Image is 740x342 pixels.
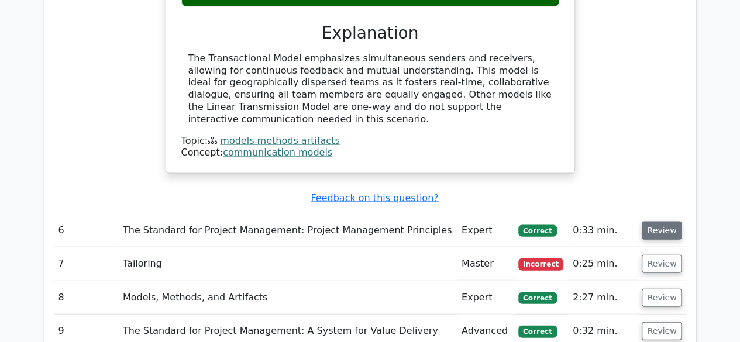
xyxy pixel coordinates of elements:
[568,281,637,315] td: 2:27 min.
[181,135,559,147] div: Topic:
[188,23,552,43] h3: Explanation
[181,147,559,159] div: Concept:
[518,292,556,304] span: Correct
[642,255,682,273] button: Review
[188,53,552,126] div: The Transactional Model emphasizes simultaneous senders and receivers, allowing for continuous fe...
[54,247,118,281] td: 7
[568,214,637,247] td: 0:33 min.
[118,214,457,247] td: The Standard for Project Management: Project Management Principles
[311,192,438,203] a: Feedback on this question?
[118,281,457,315] td: Models, Methods, and Artifacts
[54,281,118,315] td: 8
[223,147,332,158] a: communication models
[457,247,514,281] td: Master
[518,326,556,337] span: Correct
[518,258,563,270] span: Incorrect
[518,225,556,237] span: Correct
[54,214,118,247] td: 6
[118,247,457,281] td: Tailoring
[642,289,682,307] button: Review
[568,247,637,281] td: 0:25 min.
[642,322,682,340] button: Review
[457,281,514,315] td: Expert
[457,214,514,247] td: Expert
[642,222,682,240] button: Review
[220,135,339,146] a: models methods artifacts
